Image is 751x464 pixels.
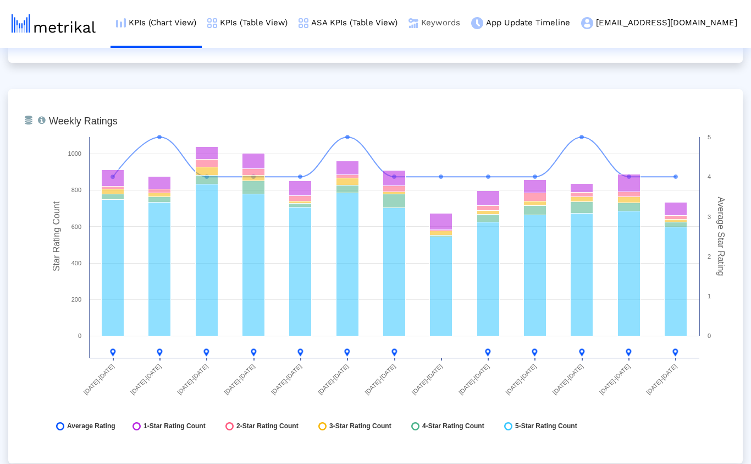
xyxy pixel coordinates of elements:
tspan: Weekly Ratings [49,116,118,127]
text: [DATE]-[DATE] [317,363,350,396]
text: [DATE]-[DATE] [223,363,256,396]
text: 600 [71,223,81,230]
text: [DATE]-[DATE] [598,363,631,396]
span: Average Rating [67,422,115,430]
span: 4-Star Rating Count [422,422,484,430]
img: metrical-logo-light.png [12,14,96,33]
text: 1 [708,293,711,299]
text: [DATE]-[DATE] [270,363,303,396]
text: 400 [71,260,81,266]
img: kpi-table-menu-icon.png [299,18,308,28]
text: [DATE]-[DATE] [363,363,396,396]
img: kpi-table-menu-icon.png [207,18,217,28]
text: 0 [78,332,81,339]
text: [DATE]-[DATE] [129,363,162,396]
text: 4 [708,173,711,180]
span: 1-Star Rating Count [143,422,206,430]
img: my-account-menu-icon.png [581,17,593,29]
span: 2-Star Rating Count [236,422,299,430]
tspan: Average Star Rating [716,197,726,276]
text: 5 [708,134,711,140]
text: [DATE]-[DATE] [645,363,678,396]
text: 200 [71,296,81,303]
text: [DATE]-[DATE] [176,363,209,396]
text: [DATE]-[DATE] [411,363,444,396]
img: app-update-menu-icon.png [471,17,483,29]
text: 0 [708,332,711,339]
text: [DATE]-[DATE] [551,363,584,396]
text: [DATE]-[DATE] [82,363,115,396]
img: keywords.png [408,18,418,28]
span: 5-Star Rating Count [515,422,577,430]
text: [DATE]-[DATE] [504,363,537,396]
text: 2 [708,253,711,260]
text: [DATE]-[DATE] [457,363,490,396]
text: 3 [708,214,711,220]
text: 1000 [68,150,81,157]
span: 3-Star Rating Count [329,422,391,430]
text: 800 [71,187,81,193]
img: kpi-chart-menu-icon.png [116,18,126,28]
tspan: Star Rating Count [52,201,61,271]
